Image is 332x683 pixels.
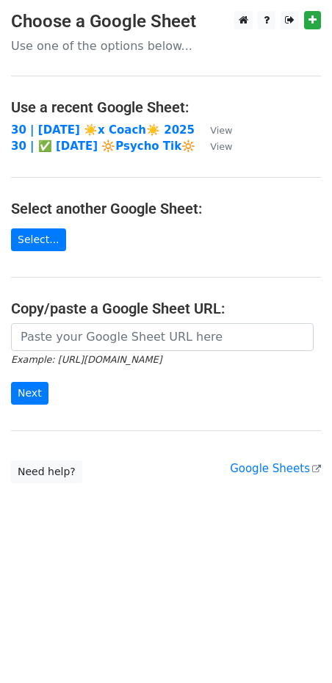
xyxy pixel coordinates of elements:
[11,354,162,365] small: Example: [URL][DOMAIN_NAME]
[230,462,321,475] a: Google Sheets
[11,382,48,405] input: Next
[195,123,232,137] a: View
[195,140,232,153] a: View
[11,98,321,116] h4: Use a recent Google Sheet:
[11,228,66,251] a: Select...
[11,11,321,32] h3: Choose a Google Sheet
[11,323,314,351] input: Paste your Google Sheet URL here
[11,460,82,483] a: Need help?
[210,125,232,136] small: View
[11,123,195,137] a: 30 | [DATE] ☀️x Coach☀️ 2025
[210,141,232,152] small: View
[11,200,321,217] h4: Select another Google Sheet:
[11,38,321,54] p: Use one of the options below...
[11,140,195,153] a: 30 | ✅ [DATE] 🔆Psycho Tik🔆
[11,300,321,317] h4: Copy/paste a Google Sheet URL:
